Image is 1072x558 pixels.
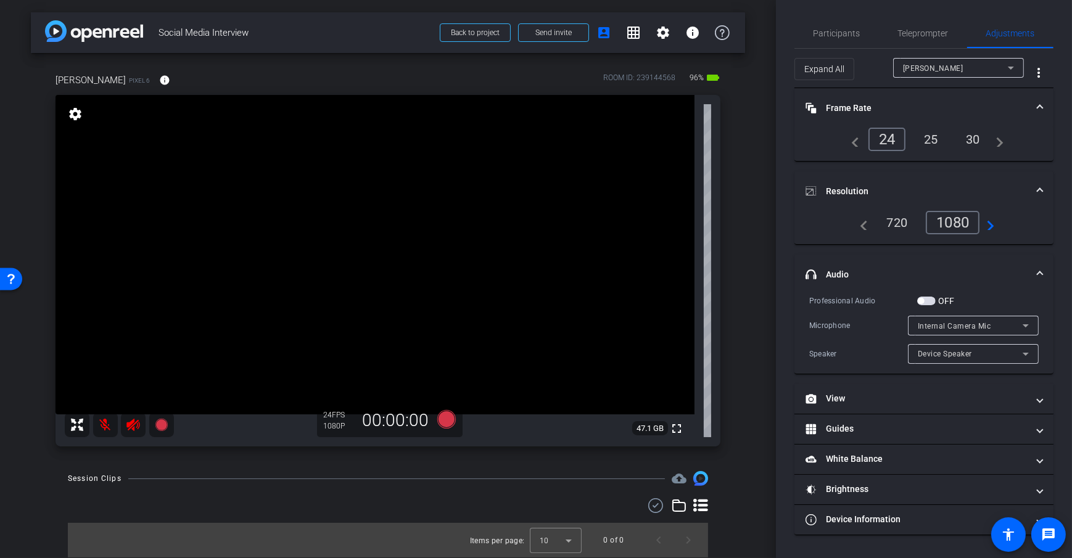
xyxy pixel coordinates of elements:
span: [PERSON_NAME] [903,64,963,73]
button: Previous page [644,525,674,555]
mat-expansion-panel-header: White Balance [794,445,1053,474]
mat-icon: cloud_upload [672,471,686,486]
div: 24 [868,128,906,151]
span: Device Speaker [918,350,972,358]
span: Social Media Interview [159,20,432,45]
span: Expand All [804,57,844,81]
mat-panel-title: Audio [806,268,1028,281]
mat-expansion-panel-header: View [794,384,1053,414]
mat-icon: accessibility [1001,527,1016,542]
div: 25 [915,129,947,150]
div: Session Clips [68,472,122,485]
div: Professional Audio [809,295,917,307]
span: 47.1 GB [632,421,668,436]
mat-icon: navigate_before [844,132,859,147]
mat-panel-title: Guides [806,422,1028,435]
mat-icon: info [685,25,700,40]
div: ROOM ID: 239144568 [603,72,675,90]
mat-icon: settings [67,107,84,121]
mat-expansion-panel-header: Brightness [794,475,1053,504]
div: Items per page: [470,535,525,547]
div: 30 [957,129,989,150]
img: Session clips [693,471,708,486]
button: Expand All [794,58,854,80]
mat-panel-title: White Balance [806,453,1028,466]
span: Internal Camera Mic [918,322,991,330]
div: Audio [794,294,1053,374]
span: Adjustments [986,29,1035,38]
mat-expansion-panel-header: Resolution [794,171,1053,211]
span: Destinations for your clips [672,471,686,486]
mat-icon: account_box [596,25,611,40]
img: app-logo [45,20,143,42]
div: 00:00:00 [354,410,437,431]
button: Send invite [518,23,589,42]
mat-expansion-panel-header: Frame Rate [794,88,1053,128]
mat-panel-title: View [806,392,1028,405]
label: OFF [936,295,955,307]
div: 1080P [323,421,354,431]
div: 0 of 0 [604,534,624,546]
mat-panel-title: Brightness [806,483,1028,496]
mat-panel-title: Device Information [806,513,1028,526]
div: Speaker [809,348,908,360]
mat-expansion-panel-header: Guides [794,414,1053,444]
span: FPS [332,411,345,419]
span: 96% [688,68,706,88]
mat-expansion-panel-header: Device Information [794,505,1053,535]
mat-icon: message [1041,527,1056,542]
button: More Options for Adjustments Panel [1024,58,1053,88]
button: Back to project [440,23,511,42]
span: [PERSON_NAME] [56,73,126,87]
span: Participants [814,29,860,38]
div: Frame Rate [794,128,1053,161]
span: Pixel 6 [129,76,150,85]
mat-icon: grid_on [626,25,641,40]
div: Resolution [794,211,1053,244]
mat-icon: navigate_next [979,215,994,230]
mat-icon: info [159,75,170,86]
mat-icon: more_vert [1031,65,1046,80]
mat-icon: fullscreen [669,421,684,436]
mat-panel-title: Frame Rate [806,102,1028,115]
div: 1080 [926,211,979,234]
div: 720 [878,212,917,233]
div: 24 [323,410,354,420]
mat-icon: navigate_before [854,215,868,230]
div: Microphone [809,319,908,332]
mat-panel-title: Resolution [806,185,1028,198]
button: Next page [674,525,703,555]
mat-expansion-panel-header: Audio [794,255,1053,294]
span: Back to project [451,28,500,37]
mat-icon: battery_std [706,70,720,85]
mat-icon: settings [656,25,670,40]
mat-icon: navigate_next [989,132,1004,147]
span: Send invite [535,28,572,38]
span: Teleprompter [898,29,949,38]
